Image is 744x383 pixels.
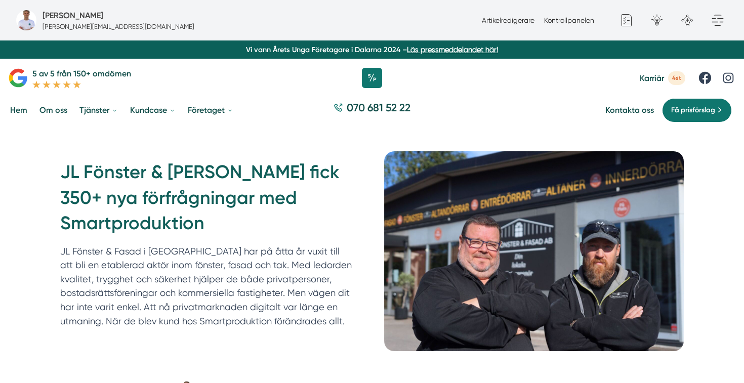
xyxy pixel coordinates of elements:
span: 070 681 52 22 [347,100,410,115]
span: Karriär [640,73,664,83]
span: Få prisförslag [671,105,715,116]
a: Kontakta oss [605,105,654,115]
p: [PERSON_NAME][EMAIL_ADDRESS][DOMAIN_NAME] [43,22,194,31]
a: Kundcase [128,97,178,123]
p: 5 av 5 från 150+ omdömen [32,67,131,80]
a: Läs pressmeddelandet här! [407,46,498,54]
a: Om oss [37,97,69,123]
a: Hem [8,97,29,123]
a: 070 681 52 22 [329,100,415,120]
h1: JL Fönster & [PERSON_NAME] fick 350+ nya förfrågningar med Smartproduktion [60,159,360,244]
img: foretagsbild-pa-smartproduktion-en-webbyraer-i-dalarnas-lan.png [16,10,36,30]
img: Bild till JL Fönster & Fasad fick 350+ nya förfrågningar med Smartproduktion [384,151,684,351]
a: Tjänster [77,97,120,123]
h5: Administratör [43,9,103,22]
p: JL Fönster & Fasad i [GEOGRAPHIC_DATA] har på åtta år vuxit till att bli en etablerad aktör inom ... [60,244,352,328]
a: Karriär 4st [640,71,685,85]
a: Få prisförslag [662,98,732,122]
a: Kontrollpanelen [544,16,594,24]
p: Vi vann Årets Unga Företagare i Dalarna 2024 – [4,45,740,55]
span: 4st [668,71,685,85]
a: Företaget [186,97,235,123]
a: Artikelredigerare [482,16,534,24]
